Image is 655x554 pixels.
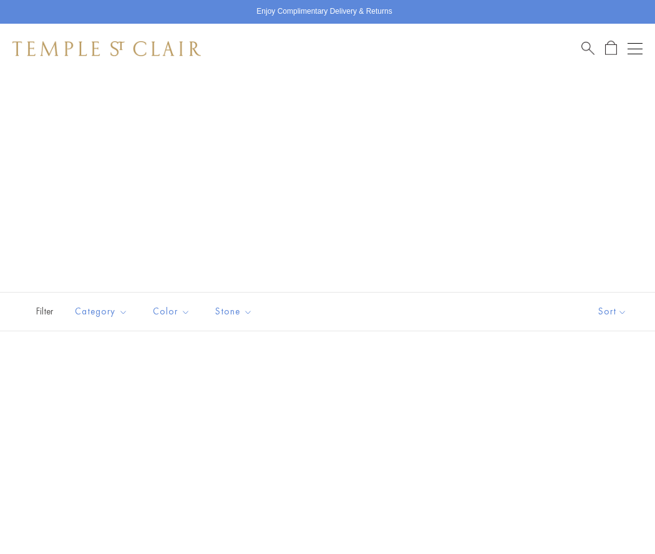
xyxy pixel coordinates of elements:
span: Category [69,304,137,319]
button: Color [143,298,200,326]
p: Enjoy Complimentary Delivery & Returns [256,6,392,18]
button: Category [65,298,137,326]
a: Open Shopping Bag [605,41,617,56]
span: Stone [209,304,262,319]
span: Color [147,304,200,319]
button: Stone [206,298,262,326]
button: Show sort by [570,293,655,331]
img: Temple St. Clair [12,41,201,56]
a: Search [581,41,594,56]
button: Open navigation [628,41,643,56]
